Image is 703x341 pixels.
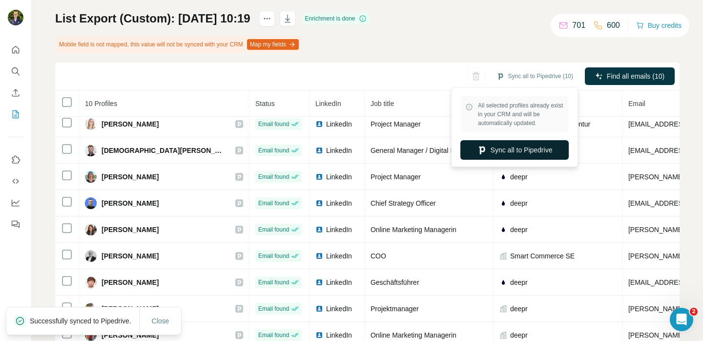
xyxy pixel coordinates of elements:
button: Sync all to Pipedrive [460,140,569,160]
span: [PERSON_NAME] [102,225,159,234]
span: Projektmanager [371,305,419,313]
span: Email found [258,252,289,260]
span: [PERSON_NAME] [102,119,159,129]
button: Use Surfe API [8,172,23,190]
span: [DEMOGRAPHIC_DATA][PERSON_NAME] [102,146,226,155]
span: Email found [258,331,289,340]
button: Enrich CSV [8,84,23,102]
span: LinkedIn [326,119,352,129]
button: Close [145,312,176,330]
span: LinkedIn [315,100,341,107]
span: LinkedIn [326,277,352,287]
span: Smart Commerce SE [510,251,575,261]
span: Project Manager [371,120,421,128]
span: 2 [690,308,698,316]
span: Email found [258,225,289,234]
span: [PERSON_NAME] [102,251,159,261]
span: Email found [258,304,289,313]
p: Successfully synced to Pipedrive. [30,316,139,326]
button: Map my fields [247,39,299,50]
button: Sync all to Pipedrive (10) [490,69,580,84]
span: LinkedIn [326,198,352,208]
span: LinkedIn [326,172,352,182]
span: Close [152,316,169,326]
button: Feedback [8,215,23,233]
span: Status [255,100,275,107]
span: Chief Strategy Officer [371,199,436,207]
span: Email found [258,146,289,155]
button: Find all emails (10) [585,67,675,85]
span: COO [371,252,386,260]
span: Email found [258,120,289,128]
button: Buy credits [636,19,682,32]
img: Avatar [85,224,97,235]
span: LinkedIn [326,225,352,234]
img: Avatar [8,10,23,25]
span: deepr [510,277,528,287]
button: My lists [8,106,23,123]
span: Job title [371,100,394,107]
span: Find all emails (10) [607,71,664,81]
span: Online Marketing Managerin [371,331,456,339]
div: Mobile field is not mapped, this value will not be synced with your CRM [55,36,301,53]
span: Email found [258,278,289,287]
span: Email found [258,172,289,181]
span: [PERSON_NAME] [102,198,159,208]
span: deepr [510,330,528,340]
span: [PERSON_NAME] [102,172,159,182]
img: Avatar [85,171,97,183]
span: 10 Profiles [85,100,117,107]
img: company-logo [499,226,507,234]
img: Avatar [85,250,97,262]
button: Dashboard [8,194,23,212]
img: LinkedIn logo [315,305,323,313]
span: Geschäftsführer [371,278,419,286]
img: company-logo [499,278,507,286]
img: Avatar [85,277,97,288]
h1: List Export (Custom): [DATE] 10:19 [55,11,250,26]
span: [PERSON_NAME] [102,277,159,287]
iframe: Intercom live chat [670,308,693,331]
span: LinkedIn [326,330,352,340]
span: deepr [510,225,528,234]
img: company-logo [499,173,507,181]
img: LinkedIn logo [315,147,323,154]
span: Email [628,100,645,107]
span: deepr [510,198,528,208]
span: Email found [258,199,289,208]
img: Avatar [85,197,97,209]
span: General Manager / Digital Strategist [371,147,479,154]
p: 600 [607,20,620,31]
button: Use Surfe on LinkedIn [8,151,23,169]
button: Search [8,63,23,80]
span: Project Manager [371,173,421,181]
img: LinkedIn logo [315,278,323,286]
img: LinkedIn logo [315,226,323,234]
img: Avatar [85,118,97,130]
button: actions [259,11,275,26]
p: 701 [572,20,585,31]
img: Avatar [85,303,97,315]
span: [PERSON_NAME] [102,304,159,314]
img: company-logo [499,199,507,207]
span: LinkedIn [326,146,352,155]
span: LinkedIn [326,251,352,261]
span: LinkedIn [326,304,352,314]
img: LinkedIn logo [315,173,323,181]
img: Avatar [85,145,97,156]
div: Enrichment is done [302,13,370,24]
span: deepr [510,172,528,182]
span: All selected profiles already exist in your CRM and will be automatically updated. [478,101,564,128]
img: LinkedIn logo [315,252,323,260]
span: Online Marketing Managerin [371,226,456,234]
img: LinkedIn logo [315,120,323,128]
img: LinkedIn logo [315,331,323,339]
img: LinkedIn logo [315,199,323,207]
button: Quick start [8,41,23,59]
span: deepr [510,304,528,314]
